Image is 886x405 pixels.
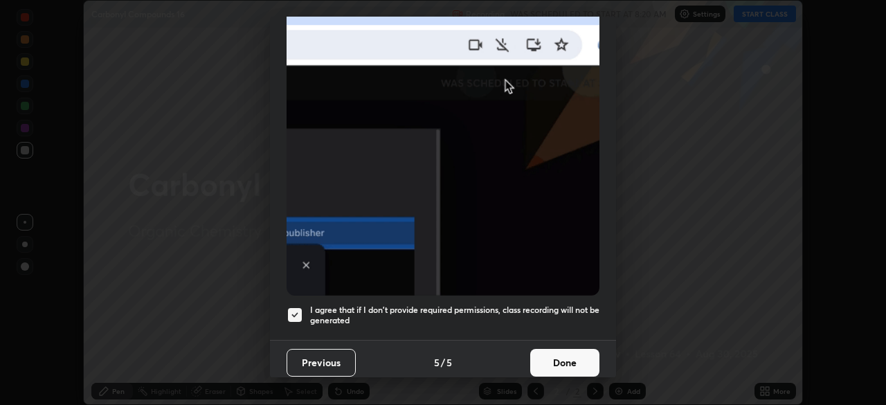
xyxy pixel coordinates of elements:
[530,349,599,377] button: Done
[434,355,440,370] h4: 5
[287,349,356,377] button: Previous
[441,355,445,370] h4: /
[446,355,452,370] h4: 5
[310,305,599,326] h5: I agree that if I don't provide required permissions, class recording will not be generated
